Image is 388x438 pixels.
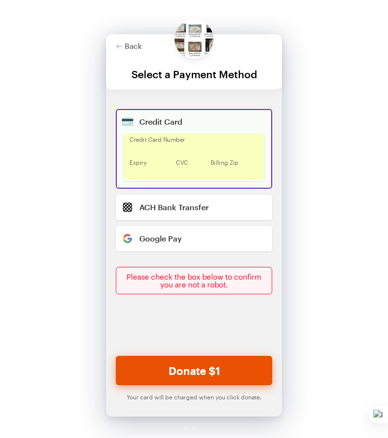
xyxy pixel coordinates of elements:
[139,118,264,126] div: Credit Card
[115,68,273,80] div: Select a Payment Method
[116,356,272,385] button: Donate $1
[176,165,199,177] iframe: Secure CVC input frame
[116,42,142,50] button: Back
[129,142,259,154] iframe: Secure card number input frame
[129,165,165,177] iframe: Secure expiration date input frame
[211,165,259,177] iframe: Secure postal code input frame
[116,393,272,401] div: Your card will be charged when you click donate.
[116,267,272,294] div: Please check the box below to confirm you are not a robot.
